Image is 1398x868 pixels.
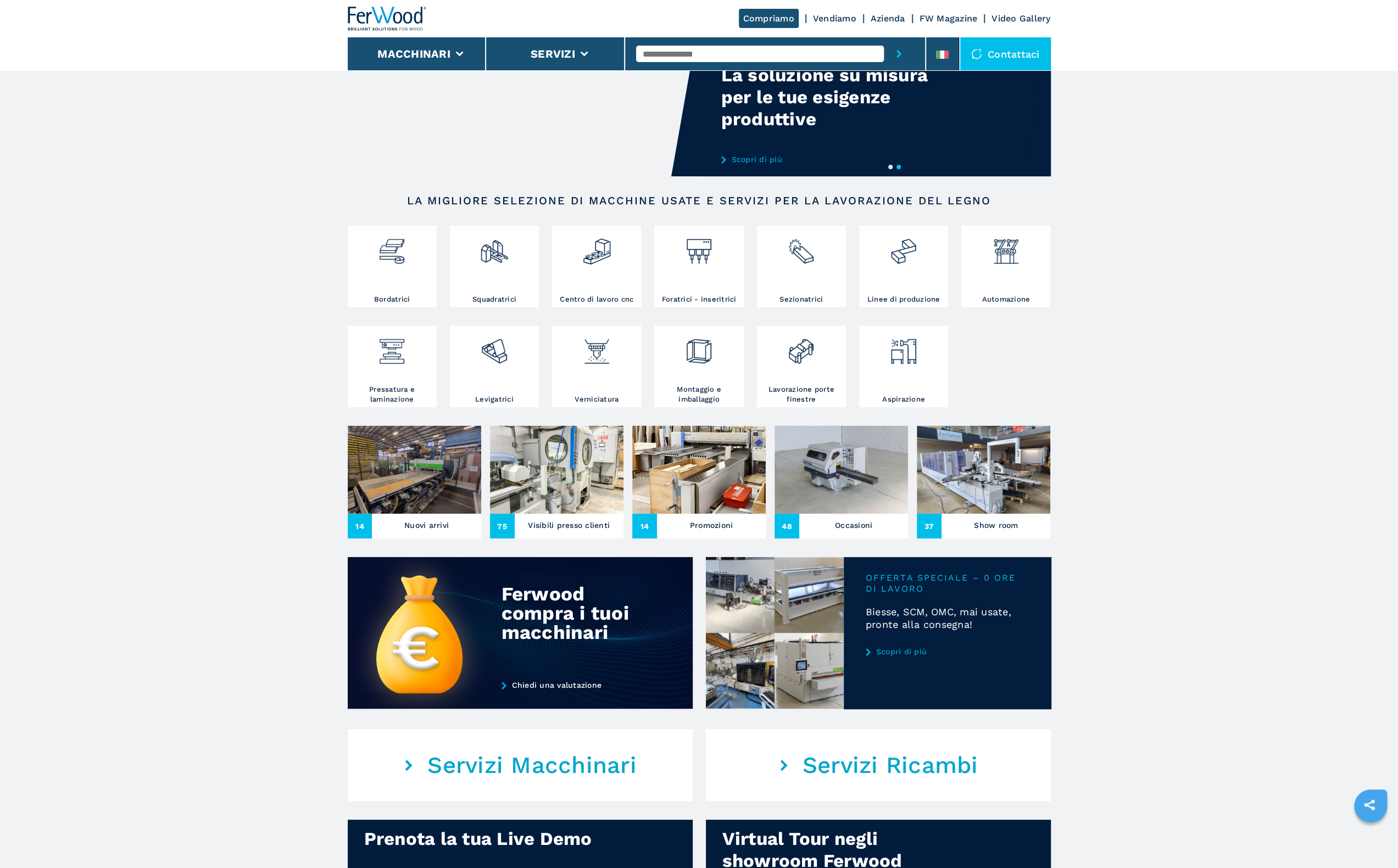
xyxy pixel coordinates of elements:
[490,426,623,538] a: Visibili presso clienti75Visibili presso clienti
[690,518,733,533] h3: Promozioni
[475,394,514,404] h3: Levigatrici
[531,47,575,60] button: Servizi
[427,752,637,779] em: Servizi Macchinari
[480,329,509,366] img: levigatrici_2.png
[348,514,372,538] span: 14
[889,329,918,366] img: aspirazione_1.png
[917,426,1050,538] a: Show room37Show room
[404,518,449,533] h3: Nuovi arrivi
[884,37,914,70] button: submit-button
[348,426,481,514] img: Nuovi arrivi
[684,229,714,266] img: foratrici_inseritrici_2.png
[859,226,948,307] a: Linee di produzione
[1356,791,1383,819] a: sharethis
[739,9,799,28] a: Compriamo
[706,557,844,709] img: Biesse, SCM, OMC, mai usate, pronte alla consegna!
[348,557,693,709] img: Ferwood compra i tuoi macchinari
[920,13,978,24] a: FW Magazine
[348,17,699,176] video: Your browser does not support the video tag.
[867,294,940,304] h3: Linee di produzione
[896,165,901,169] button: 2
[721,155,937,164] a: Scopri di più
[364,828,614,850] div: Prenota la tua Live Demo
[348,729,693,801] a: Servizi Macchinari
[348,7,427,31] img: Ferwood
[348,226,437,307] a: Bordatrici
[971,48,982,59] img: Contattaci
[662,294,737,304] h3: Foratrici - inseritrici
[383,194,1016,207] h2: LA MIGLIORE SELEZIONE DI MACCHINE USATE E SERVIZI PER LA LAVORAZIONE DEL LEGNO
[552,226,641,307] a: Centro di lavoro cnc
[917,514,942,538] span: 37
[757,226,846,307] a: Sezionatrici
[480,229,509,266] img: squadratrici_2.png
[757,326,846,407] a: Lavorazione porte finestre
[472,294,516,304] h3: Squadratrici
[803,752,978,779] em: Servizi Ricambi
[377,329,406,366] img: pressa-strettoia.png
[560,294,633,304] h3: Centro di lavoro cnc
[889,229,918,266] img: linee_di_produzione_2.png
[835,518,872,533] h3: Occasioni
[552,326,641,407] a: Verniciatura
[575,394,619,404] h3: Verniciatura
[490,514,515,538] span: 75
[450,326,539,407] a: Levigatrici
[654,226,743,307] a: Foratrici - inseritrici
[374,294,410,304] h3: Bordatrici
[348,326,437,407] a: Pressatura e laminazione
[974,518,1018,533] h3: Show room
[787,329,816,366] img: lavorazione_porte_finestre_2.png
[813,13,856,24] a: Vendiamo
[450,226,539,307] a: Squadratrici
[960,37,1051,70] div: Contattaci
[348,426,481,538] a: Nuovi arrivi14Nuovi arrivi
[582,229,611,266] img: centro_di_lavoro_cnc_2.png
[1351,819,1390,860] iframe: Chat
[871,13,905,24] a: Azienda
[632,514,657,538] span: 14
[917,426,1050,514] img: Show room
[866,647,1029,656] a: Scopri di più
[882,394,925,404] h3: Aspirazione
[859,326,948,407] a: Aspirazione
[377,47,450,60] button: Macchinari
[888,165,893,169] button: 1
[982,294,1030,304] h3: Automazione
[775,426,908,514] img: Occasioni
[528,518,610,533] h3: Visibili presso clienti
[684,329,714,366] img: montaggio_imballaggio_2.png
[787,229,816,266] img: sezionatrici_2.png
[632,426,766,538] a: Promozioni14Promozioni
[657,385,740,404] h3: Montaggio e imballaggio
[706,729,1051,801] a: Servizi Ricambi
[632,426,766,514] img: Promozioni
[992,229,1021,266] img: automazione.png
[760,385,843,404] h3: Lavorazione porte finestre
[654,326,743,407] a: Montaggio e imballaggio
[992,13,1050,24] a: Video Gallery
[775,426,908,538] a: Occasioni48Occasioni
[502,681,653,689] a: Chiedi una valutazione
[961,226,1050,307] a: Automazione
[502,585,645,642] div: Ferwood compra i tuoi macchinari
[490,426,623,514] img: Visibili presso clienti
[779,294,823,304] h3: Sezionatrici
[350,385,434,404] h3: Pressatura e laminazione
[377,229,406,266] img: bordatrici_1.png
[775,514,799,538] span: 48
[582,329,611,366] img: verniciatura_1.png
